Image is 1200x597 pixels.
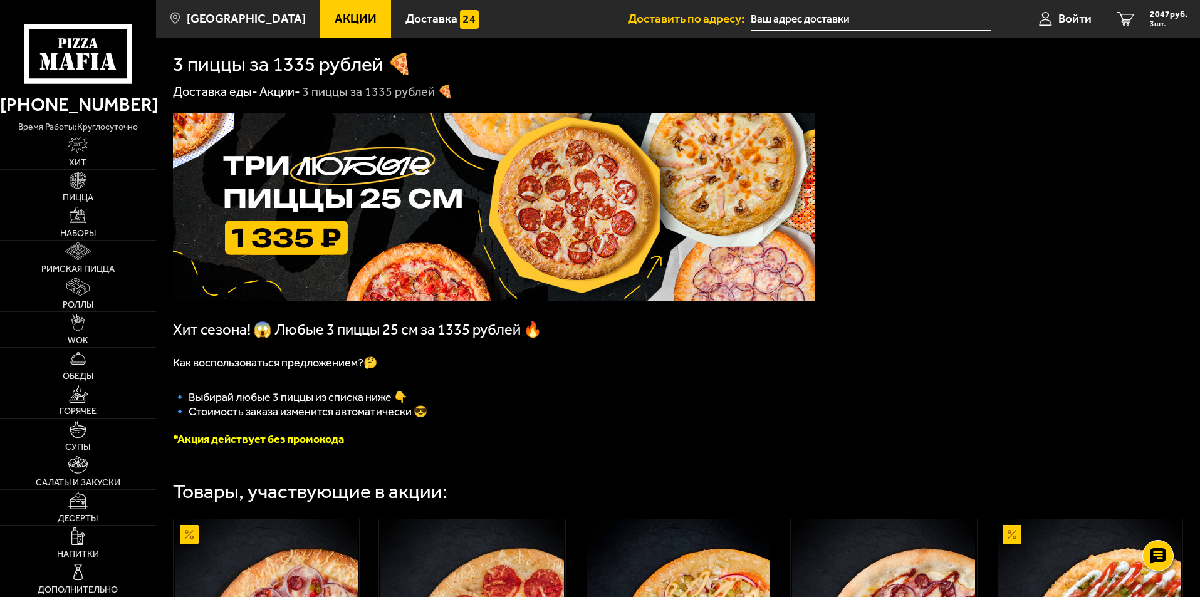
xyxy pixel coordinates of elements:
[68,336,88,345] span: WOK
[65,443,90,452] span: Супы
[173,55,412,75] h1: 3 пиццы за 1335 рублей 🍕
[1150,20,1187,28] span: 3 шт.
[173,84,258,99] a: Доставка еды-
[60,229,96,238] span: Наборы
[1003,525,1021,544] img: Акционный
[187,13,306,24] span: [GEOGRAPHIC_DATA]
[405,13,457,24] span: Доставка
[335,13,377,24] span: Акции
[1058,13,1092,24] span: Войти
[173,432,344,446] font: *Акция действует без промокода
[173,405,427,418] span: 🔹 Стоимость заказа изменится автоматически 😎
[751,8,991,31] input: Ваш адрес доставки
[173,390,407,404] span: 🔹﻿ Выбирай любые 3 пиццы из списка ниже 👇
[63,372,93,381] span: Обеды
[58,514,98,523] span: Десерты
[38,586,118,594] span: Дополнительно
[41,265,115,274] span: Римская пицца
[173,113,815,301] img: 1024x1024
[460,10,479,29] img: 15daf4d41897b9f0e9f617042186c801.svg
[1150,10,1187,19] span: 2047 руб.
[180,525,199,544] img: Акционный
[259,84,300,99] a: Акции-
[173,356,377,370] span: Как воспользоваться предложением?🤔
[36,479,120,487] span: Салаты и закуски
[173,482,447,502] div: Товары, участвующие в акции:
[173,321,542,338] span: Хит сезона! 😱 Любые 3 пиццы 25 см за 1335 рублей 🔥
[63,301,93,309] span: Роллы
[69,158,86,167] span: Хит
[60,407,97,416] span: Горячее
[57,550,99,559] span: Напитки
[302,84,453,100] div: 3 пиццы за 1335 рублей 🍕
[63,194,93,202] span: Пицца
[628,13,751,24] span: Доставить по адресу:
